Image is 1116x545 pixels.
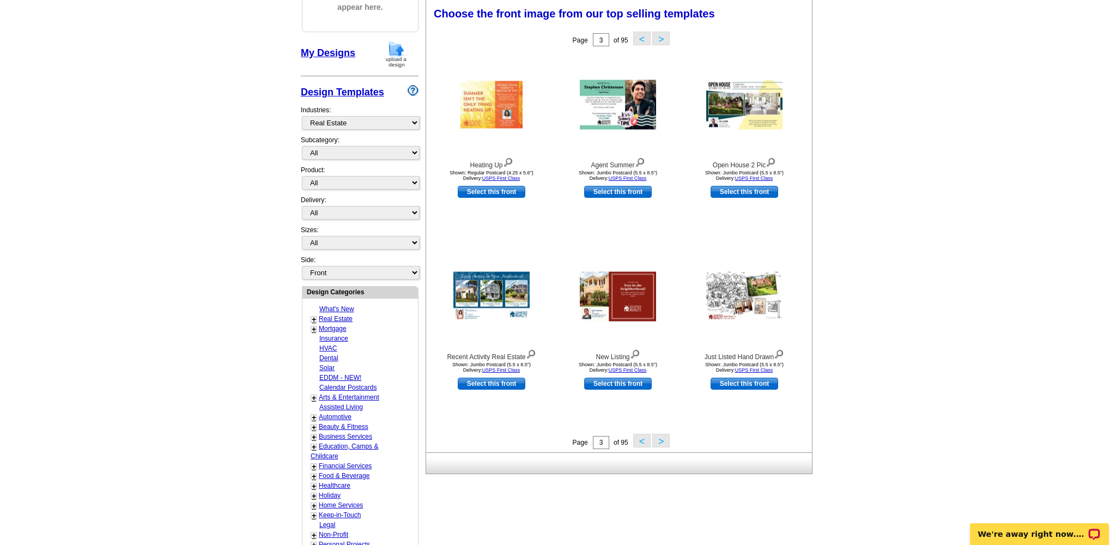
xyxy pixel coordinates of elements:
[503,155,513,167] img: view design details
[558,170,678,181] div: Shown: Jumbo Postcard (5.5 x 8.5") Delivery:
[312,511,316,520] a: +
[312,501,316,510] a: +
[319,374,361,381] a: EDDM - NEW!
[614,439,628,446] span: of 95
[312,393,316,402] a: +
[319,423,368,431] a: Beauty & Fitness
[301,47,355,58] a: My Designs
[312,433,316,441] a: +
[573,37,588,44] span: Page
[319,511,361,519] a: Keep-in-Touch
[766,155,776,167] img: view design details
[482,175,520,181] a: USPS First Class
[584,378,652,390] a: use this design
[684,170,804,181] div: Shown: Jumbo Postcard (5.5 x 8.5") Delivery:
[312,482,316,491] a: +
[319,482,350,489] a: Healthcare
[312,462,316,471] a: +
[652,32,670,45] button: >
[711,186,778,198] a: use this design
[735,175,773,181] a: USPS First Class
[301,195,418,225] div: Delivery:
[558,347,678,362] div: New Listing
[609,175,647,181] a: USPS First Class
[312,413,316,422] a: +
[312,472,316,481] a: +
[301,100,418,135] div: Industries:
[319,413,351,421] a: Automotive
[458,186,525,198] a: use this design
[584,186,652,198] a: use this design
[614,37,628,44] span: of 95
[319,492,341,499] a: Holiday
[319,315,353,323] a: Real Estate
[319,501,363,509] a: Home Services
[312,325,316,334] a: +
[735,367,773,373] a: USPS First Class
[526,347,536,359] img: view design details
[633,434,651,447] button: <
[652,434,670,447] button: >
[635,155,645,167] img: view design details
[580,272,656,322] img: New Listing
[319,393,379,401] a: Arts & Entertainment
[319,364,335,372] a: Solar
[319,433,372,440] a: Business Services
[319,472,369,480] a: Food & Beverage
[312,492,316,500] a: +
[301,87,384,98] a: Design Templates
[319,354,338,362] a: Dental
[301,255,418,281] div: Side:
[319,521,335,529] a: Legal
[319,305,354,313] a: What's New
[432,362,551,373] div: Shown: Jumbo Postcard (5.5 x 8.5") Delivery:
[312,315,316,324] a: +
[319,462,372,470] a: Financial Services
[319,531,348,538] a: Non-Profit
[319,384,377,391] a: Calendar Postcards
[312,531,316,540] a: +
[432,170,551,181] div: Shown: Regular Postcard (4.25 x 5.6") Delivery:
[302,287,418,297] div: Design Categories
[706,80,783,130] img: Open House 2 Pic
[458,378,525,390] a: use this design
[312,423,316,432] a: +
[482,367,520,373] a: USPS First Class
[432,347,551,362] div: Recent Activity Real Estate
[580,80,656,130] img: Agent Summer
[434,8,715,20] span: Choose the front image from our top selling templates
[460,81,523,129] img: Heating Up
[382,40,410,68] img: upload-design
[311,443,378,460] a: Education, Camps & Childcare
[558,155,678,170] div: Agent Summer
[633,32,651,45] button: <
[774,347,784,359] img: view design details
[319,335,348,342] a: Insurance
[558,362,678,373] div: Shown: Jumbo Postcard (5.5 x 8.5") Delivery:
[319,344,337,352] a: HVAC
[573,439,588,446] span: Page
[684,155,804,170] div: Open House 2 Pic
[432,155,551,170] div: Heating Up
[319,403,363,411] a: Assisted Living
[630,347,640,359] img: view design details
[963,511,1116,545] iframe: LiveChat chat widget
[301,165,418,195] div: Product:
[301,225,418,255] div: Sizes:
[684,347,804,362] div: Just Listed Hand Drawn
[312,443,316,451] a: +
[609,367,647,373] a: USPS First Class
[706,272,783,322] img: Just Listed Hand Drawn
[408,85,418,96] img: design-wizard-help-icon.png
[319,325,347,332] a: Mortgage
[711,378,778,390] a: use this design
[301,135,418,165] div: Subcategory:
[684,362,804,373] div: Shown: Jumbo Postcard (5.5 x 8.5") Delivery:
[453,272,530,322] img: Recent Activity Real Estate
